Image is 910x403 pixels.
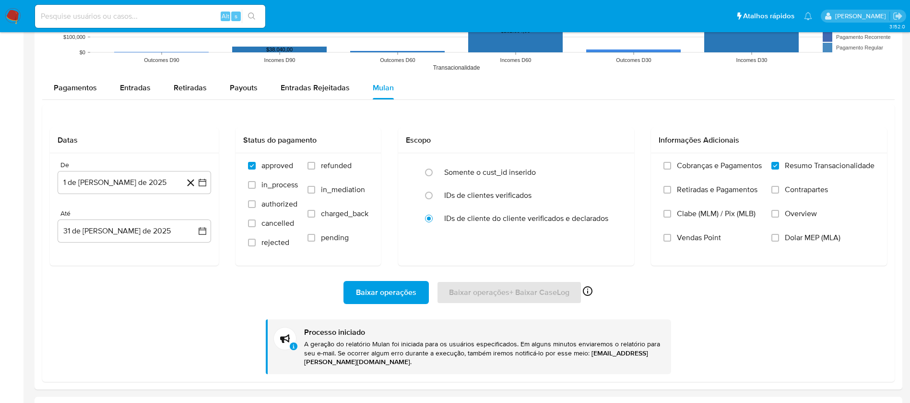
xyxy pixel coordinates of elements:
[893,11,903,21] a: Sair
[743,11,794,21] span: Atalhos rápidos
[804,12,812,20] a: Notificações
[35,10,265,23] input: Pesquise usuários ou casos...
[242,10,261,23] button: search-icon
[222,12,229,21] span: Alt
[235,12,237,21] span: s
[889,23,905,30] span: 3.152.0
[835,12,889,21] p: weverton.gomes@mercadopago.com.br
